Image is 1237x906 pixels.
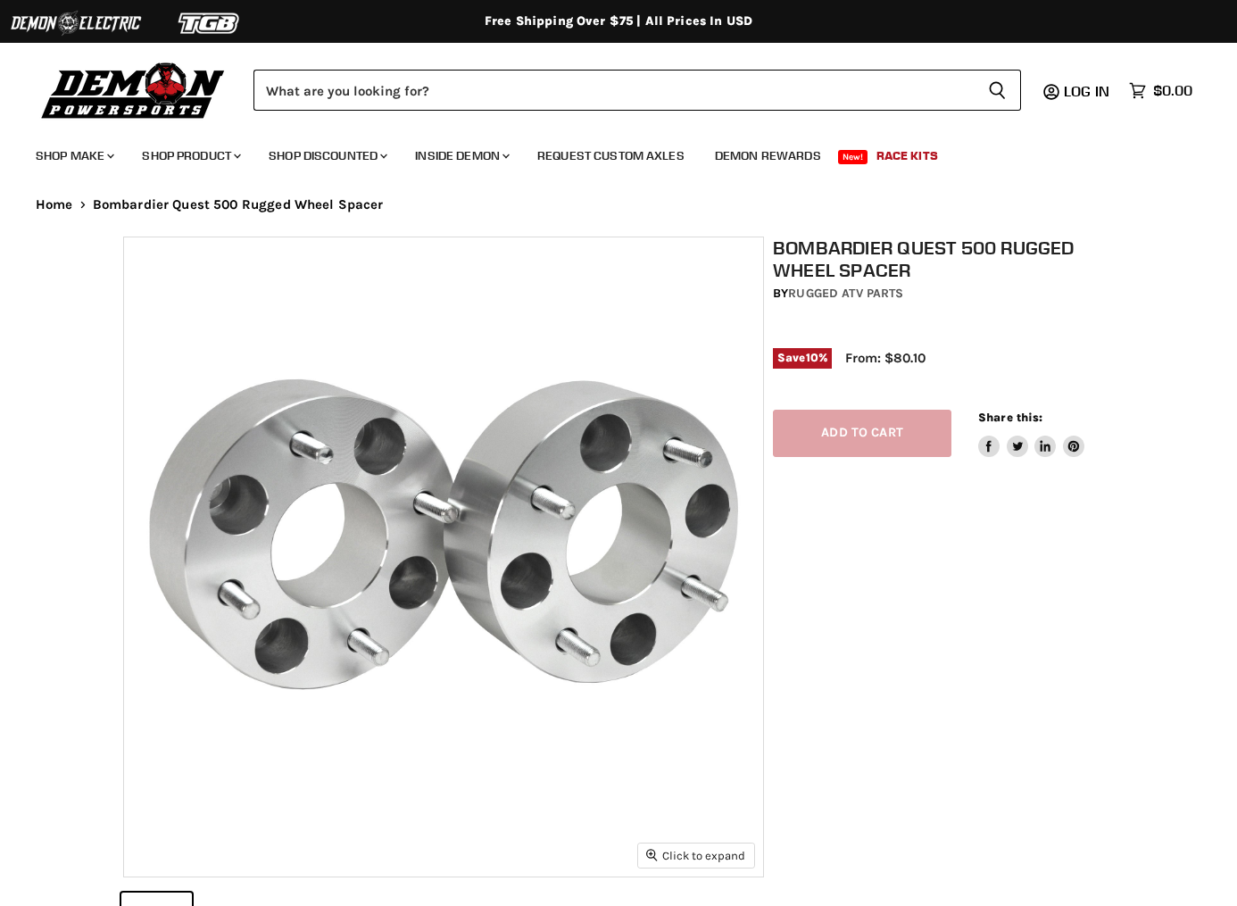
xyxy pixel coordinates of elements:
[838,150,868,164] span: New!
[253,70,974,111] input: Search
[646,849,745,862] span: Click to expand
[22,130,1188,174] ul: Main menu
[124,237,763,877] img: Bombardier Quest 500 Rugged Wheel Spacer
[773,284,1123,303] div: by
[974,70,1021,111] button: Search
[788,286,903,301] a: Rugged ATV Parts
[1153,82,1192,99] span: $0.00
[702,137,834,174] a: Demon Rewards
[36,197,73,212] a: Home
[524,137,698,174] a: Request Custom Axles
[978,410,1084,457] aside: Share this:
[36,58,231,121] img: Demon Powersports
[978,411,1042,424] span: Share this:
[773,237,1123,281] h1: Bombardier Quest 500 Rugged Wheel Spacer
[1064,82,1109,100] span: Log in
[1056,83,1120,99] a: Log in
[402,137,520,174] a: Inside Demon
[93,197,384,212] span: Bombardier Quest 500 Rugged Wheel Spacer
[22,137,125,174] a: Shop Make
[253,70,1021,111] form: Product
[143,6,277,40] img: TGB Logo 2
[863,137,951,174] a: Race Kits
[773,348,832,368] span: Save %
[845,350,926,366] span: From: $80.10
[255,137,398,174] a: Shop Discounted
[129,137,252,174] a: Shop Product
[806,351,818,364] span: 10
[9,6,143,40] img: Demon Electric Logo 2
[1120,78,1201,104] a: $0.00
[638,844,754,868] button: Click to expand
